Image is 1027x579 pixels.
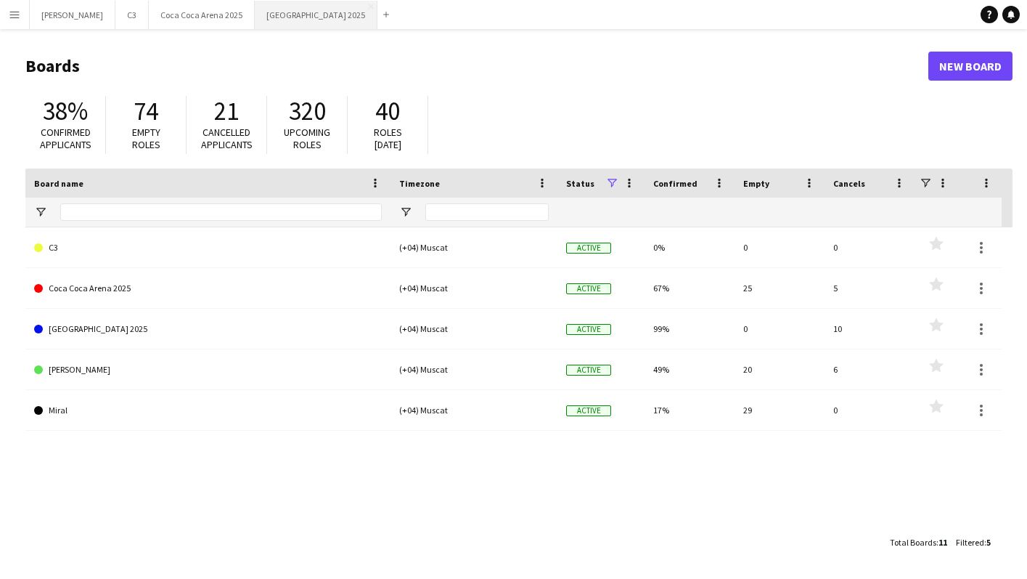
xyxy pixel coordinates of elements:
span: Cancels [833,178,865,189]
span: 5 [986,537,991,548]
div: 17% [645,390,735,430]
span: 320 [289,95,326,127]
span: 21 [214,95,239,127]
span: Confirmed applicants [40,126,91,151]
div: 5 [825,268,915,308]
span: 74 [134,95,158,127]
h1: Boards [25,55,928,77]
div: 99% [645,309,735,349]
div: 0% [645,227,735,267]
button: [PERSON_NAME] [30,1,115,29]
span: Cancelled applicants [201,126,253,151]
div: 6 [825,349,915,389]
div: 10 [825,309,915,349]
span: Active [566,283,611,294]
button: [GEOGRAPHIC_DATA] 2025 [255,1,377,29]
span: Active [566,365,611,376]
span: Total Boards [890,537,936,548]
input: Board name Filter Input [60,203,382,221]
button: Open Filter Menu [34,206,47,219]
div: 20 [735,349,825,389]
span: Empty roles [132,126,160,151]
div: 0 [825,227,915,267]
div: 29 [735,390,825,430]
div: (+04) Muscat [390,349,557,389]
span: Timezone [399,178,440,189]
button: Open Filter Menu [399,206,412,219]
div: 25 [735,268,825,308]
span: Confirmed [653,178,697,189]
span: Active [566,243,611,254]
div: 0 [735,309,825,349]
div: (+04) Muscat [390,309,557,349]
div: (+04) Muscat [390,227,557,267]
a: [GEOGRAPHIC_DATA] 2025 [34,309,382,349]
input: Timezone Filter Input [425,203,549,221]
a: [PERSON_NAME] [34,349,382,390]
span: Roles [DATE] [374,126,402,151]
a: Miral [34,390,382,431]
div: 0 [735,227,825,267]
div: 67% [645,268,735,308]
div: : [890,528,947,556]
span: Active [566,324,611,335]
a: Coca Coca Arena 2025 [34,268,382,309]
span: 40 [375,95,400,127]
span: Status [566,178,594,189]
button: C3 [115,1,149,29]
span: 11 [938,537,947,548]
a: New Board [928,52,1012,81]
div: 0 [825,390,915,430]
div: (+04) Muscat [390,390,557,430]
div: 49% [645,349,735,389]
span: Board name [34,178,83,189]
span: 38% [43,95,88,127]
button: Coca Coca Arena 2025 [149,1,255,29]
a: C3 [34,227,382,268]
span: Filtered [956,537,984,548]
span: Upcoming roles [284,126,330,151]
span: Empty [743,178,769,189]
div: (+04) Muscat [390,268,557,308]
span: Active [566,405,611,416]
div: : [956,528,991,556]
